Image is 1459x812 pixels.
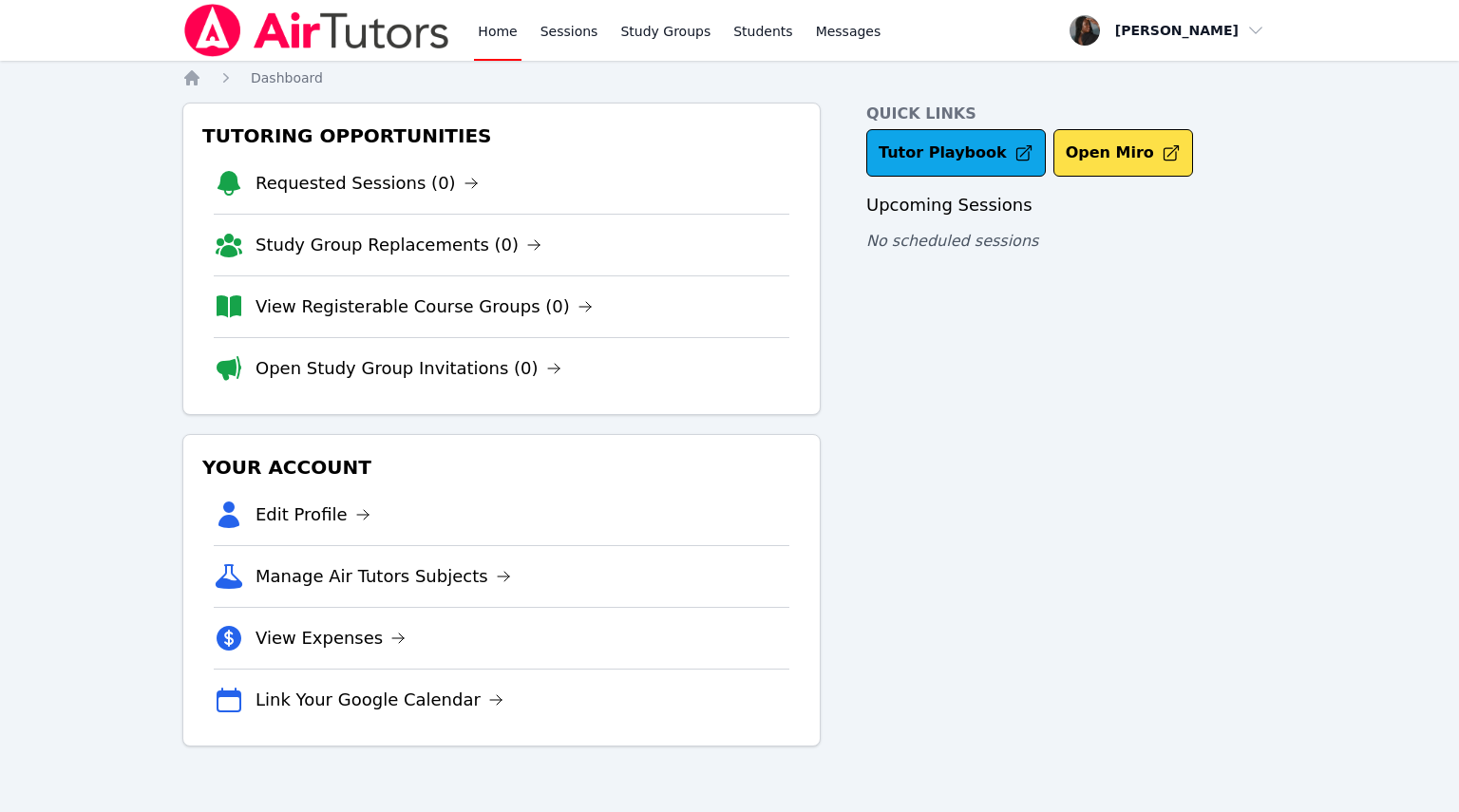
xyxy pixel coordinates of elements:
[866,192,1277,218] h3: Upcoming Sessions
[866,129,1046,177] a: Tutor Playbook
[199,119,805,153] h3: Tutoring Opportunities
[866,103,1277,125] h4: Quick Links
[256,687,503,713] a: Link Your Google Calendar
[182,4,451,57] img: Air Tutors
[256,563,511,590] a: Manage Air Tutors Subjects
[256,293,593,320] a: View Registerable Course Groups (0)
[251,68,323,87] a: Dashboard
[256,625,406,651] a: View Expenses
[256,355,561,382] a: Open Study Group Invitations (0)
[256,501,370,528] a: Edit Profile
[256,232,541,258] a: Study Group Replacements (0)
[866,232,1038,250] span: No scheduled sessions
[182,68,1277,87] nav: Breadcrumb
[816,22,881,41] span: Messages
[199,450,805,484] h3: Your Account
[251,70,323,85] span: Dashboard
[1053,129,1193,177] button: Open Miro
[256,170,479,197] a: Requested Sessions (0)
